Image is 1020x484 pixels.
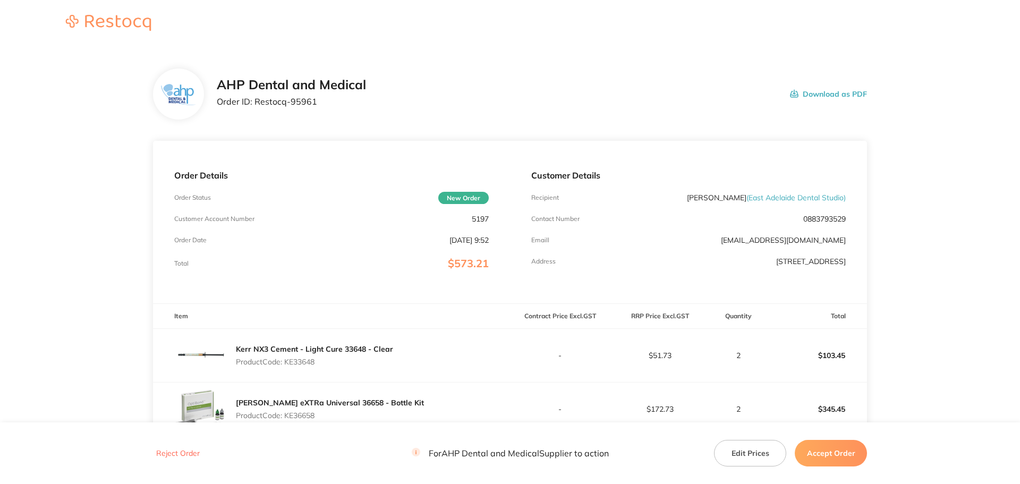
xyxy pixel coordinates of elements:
[746,193,846,202] span: ( East Adelaide Dental Studio )
[448,257,489,270] span: $573.21
[776,257,846,266] p: [STREET_ADDRESS]
[236,358,393,366] p: Product Code: KE33648
[174,194,211,201] p: Order Status
[472,215,489,223] p: 5197
[449,236,489,244] p: [DATE] 9:52
[610,405,709,413] p: $172.73
[610,304,710,329] th: RRP Price Excl. GST
[531,236,549,244] p: Emaill
[174,215,254,223] p: Customer Account Number
[510,304,610,329] th: Contract Price Excl. GST
[768,343,866,368] p: $103.45
[767,304,867,329] th: Total
[55,15,161,32] a: Restocq logo
[438,192,489,204] span: New Order
[531,194,559,201] p: Recipient
[174,171,489,180] p: Order Details
[55,15,161,31] img: Restocq logo
[217,97,366,106] p: Order ID: Restocq- 95961
[236,344,393,354] a: Kerr NX3 Cement - Light Cure 33648 - Clear
[768,396,866,422] p: $345.45
[710,405,767,413] p: 2
[531,171,846,180] p: Customer Details
[511,351,609,360] p: -
[710,304,767,329] th: Quantity
[714,440,786,466] button: Edit Prices
[153,304,510,329] th: Item
[217,78,366,92] h2: AHP Dental and Medical
[153,449,203,458] button: Reject Order
[161,84,195,105] img: ZjN5bDlnNQ
[531,258,556,265] p: Address
[795,440,867,466] button: Accept Order
[174,236,207,244] p: Order Date
[721,235,846,245] a: [EMAIL_ADDRESS][DOMAIN_NAME]
[803,215,846,223] p: 0883793529
[531,215,580,223] p: Contact Number
[511,405,609,413] p: -
[236,411,424,420] p: Product Code: KE36658
[710,351,767,360] p: 2
[790,78,867,111] button: Download as PDF
[687,193,846,202] p: [PERSON_NAME]
[236,398,424,407] a: [PERSON_NAME] eXTRa Universal 36658 - Bottle Kit
[174,383,227,436] img: dnNjZ3JsOQ
[412,448,609,458] p: For AHP Dental and Medical Supplier to action
[174,329,227,382] img: YmpmZGF1dA
[610,351,709,360] p: $51.73
[174,260,189,267] p: Total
